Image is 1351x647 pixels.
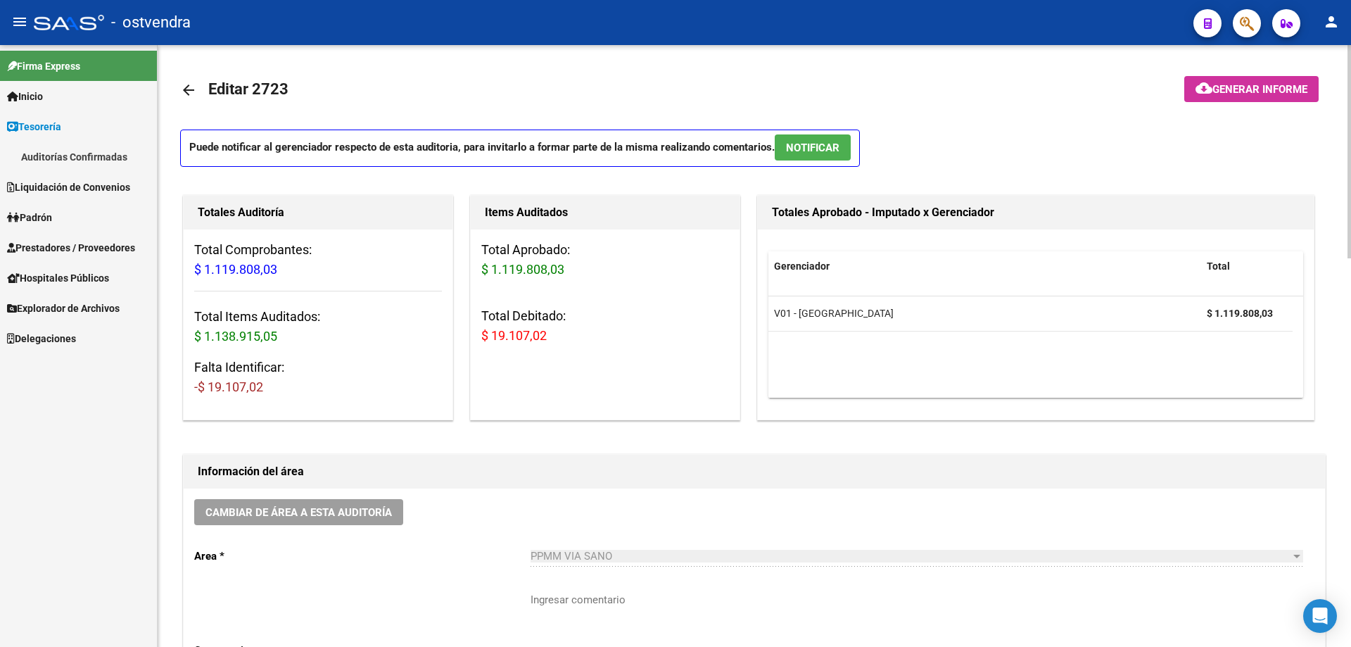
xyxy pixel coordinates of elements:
[1303,599,1337,633] div: Open Intercom Messenger
[7,119,61,134] span: Tesorería
[205,506,392,519] span: Cambiar de área a esta auditoría
[1207,308,1273,319] strong: $ 1.119.808,03
[7,270,109,286] span: Hospitales Públicos
[7,180,130,195] span: Liquidación de Convenios
[7,58,80,74] span: Firma Express
[1195,80,1212,96] mat-icon: cloud_download
[481,262,564,277] span: $ 1.119.808,03
[774,308,894,319] span: V01 - [GEOGRAPHIC_DATA]
[481,240,729,279] h3: Total Aprobado:
[1212,83,1307,96] span: Generar informe
[1323,13,1340,30] mat-icon: person
[180,82,197,99] mat-icon: arrow_back
[180,130,860,167] p: Puede notificar al gerenciador respecto de esta auditoria, para invitarlo a formar parte de la mi...
[194,329,277,344] span: $ 1.138.915,05
[768,251,1201,282] datatable-header-cell: Gerenciador
[194,379,263,394] span: -$ 19.107,02
[7,331,76,346] span: Delegaciones
[7,301,120,316] span: Explorador de Archivos
[111,7,191,38] span: - ostvendra
[198,460,1311,483] h1: Información del área
[786,142,839,154] span: NOTIFICAR
[1184,76,1319,102] button: Generar informe
[7,89,43,104] span: Inicio
[198,201,438,224] h1: Totales Auditoría
[774,260,830,272] span: Gerenciador
[194,358,442,397] h3: Falta Identificar:
[481,306,729,346] h3: Total Debitado:
[485,201,725,224] h1: Items Auditados
[194,307,442,346] h3: Total Items Auditados:
[1207,260,1230,272] span: Total
[7,240,135,256] span: Prestadores / Proveedores
[775,134,851,161] button: NOTIFICAR
[194,240,442,279] h3: Total Comprobantes:
[531,550,612,563] span: PPMM VIA SANO
[772,201,1300,224] h1: Totales Aprobado - Imputado x Gerenciador
[7,210,52,225] span: Padrón
[1201,251,1293,282] datatable-header-cell: Total
[481,328,547,343] span: $ 19.107,02
[11,13,28,30] mat-icon: menu
[194,262,277,277] span: $ 1.119.808,03
[194,548,531,564] p: Area *
[194,499,403,525] button: Cambiar de área a esta auditoría
[208,80,288,98] span: Editar 2723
